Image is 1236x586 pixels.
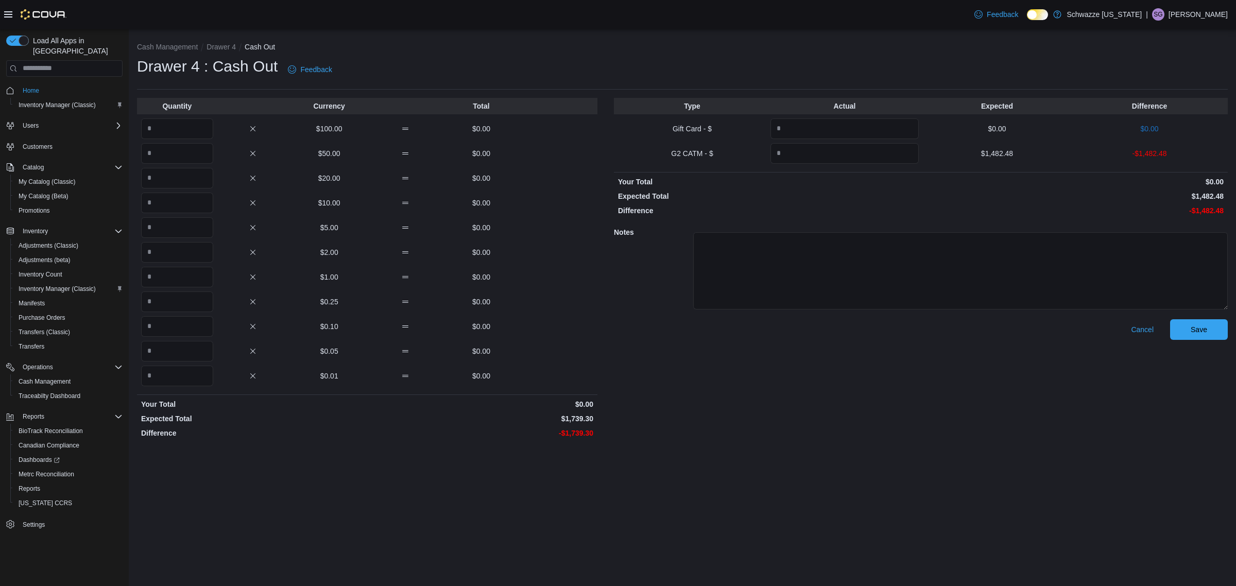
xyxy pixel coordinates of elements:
p: $0.01 [293,371,365,381]
span: Inventory [19,225,123,237]
span: Metrc Reconciliation [14,468,123,480]
a: Settings [19,519,49,531]
span: Transfers (Classic) [19,328,70,336]
button: Home [2,83,127,98]
p: $20.00 [293,173,365,183]
p: -$1,482.48 [923,205,1224,216]
button: Catalog [2,160,127,175]
input: Quantity [770,118,919,139]
span: Catalog [23,163,44,171]
p: Currency [293,101,365,111]
button: Promotions [10,203,127,218]
a: Promotions [14,204,54,217]
button: Inventory Count [10,267,127,282]
span: Inventory Count [14,268,123,281]
span: Promotions [14,204,123,217]
button: Customers [2,139,127,154]
button: Operations [19,361,57,373]
a: Reports [14,482,44,495]
p: $100.00 [293,124,365,134]
span: Customers [19,140,123,153]
a: Inventory Manager (Classic) [14,283,100,295]
a: Feedback [284,59,336,80]
div: Sierra Graham [1152,8,1164,21]
p: Difference [141,428,365,438]
p: Quantity [141,101,213,111]
span: [US_STATE] CCRS [19,499,72,507]
p: Expected [923,101,1071,111]
span: Users [23,122,39,130]
span: Load All Apps in [GEOGRAPHIC_DATA] [29,36,123,56]
p: G2 CATM - $ [618,148,766,159]
input: Quantity [141,341,213,361]
span: Settings [23,521,45,529]
a: Dashboards [10,453,127,467]
span: Adjustments (beta) [19,256,71,264]
button: Cancel [1127,319,1158,340]
button: Reports [2,409,127,424]
a: Adjustments (beta) [14,254,75,266]
span: Inventory Manager (Classic) [19,101,96,109]
button: Inventory [2,224,127,238]
span: Purchase Orders [19,314,65,322]
input: Quantity [141,242,213,263]
button: Purchase Orders [10,311,127,325]
span: Inventory [23,227,48,235]
input: Quantity [141,267,213,287]
button: Inventory Manager (Classic) [10,282,127,296]
button: Cash Out [245,43,275,51]
button: Transfers [10,339,127,354]
button: Traceabilty Dashboard [10,389,127,403]
span: Reports [19,410,123,423]
span: Reports [19,485,40,493]
a: Home [19,84,43,97]
a: Cash Management [14,375,75,388]
p: Your Total [618,177,919,187]
span: Reports [23,412,44,421]
p: $0.00 [445,346,518,356]
nav: An example of EuiBreadcrumbs [137,42,1228,54]
p: Type [618,101,766,111]
span: Transfers [14,340,123,353]
button: Inventory Manager (Classic) [10,98,127,112]
span: My Catalog (Classic) [14,176,123,188]
p: Actual [770,101,919,111]
p: $0.00 [445,198,518,208]
img: Cova [21,9,66,20]
a: My Catalog (Classic) [14,176,80,188]
button: Adjustments (Classic) [10,238,127,253]
p: Expected Total [141,413,365,424]
p: $10.00 [293,198,365,208]
span: My Catalog (Classic) [19,178,76,186]
p: $0.00 [369,399,593,409]
input: Quantity [141,193,213,213]
a: Canadian Compliance [14,439,83,452]
button: BioTrack Reconciliation [10,424,127,438]
input: Quantity [141,291,213,312]
p: $1,482.48 [923,191,1224,201]
span: Dark Mode [1027,20,1027,21]
a: Transfers [14,340,48,353]
p: $0.00 [445,297,518,307]
span: Users [19,119,123,132]
p: $0.00 [445,247,518,257]
button: Settings [2,516,127,531]
p: $0.10 [293,321,365,332]
span: Home [23,87,39,95]
p: $0.00 [923,177,1224,187]
span: Inventory Count [19,270,62,279]
button: Cash Management [10,374,127,389]
button: Users [2,118,127,133]
p: $1,482.48 [923,148,1071,159]
button: Reports [10,481,127,496]
span: Cash Management [19,377,71,386]
span: Operations [19,361,123,373]
p: $0.00 [445,124,518,134]
p: $0.00 [445,148,518,159]
a: Inventory Count [14,268,66,281]
span: Canadian Compliance [14,439,123,452]
input: Quantity [770,143,919,164]
a: Manifests [14,297,49,309]
span: Manifests [14,297,123,309]
a: [US_STATE] CCRS [14,497,76,509]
